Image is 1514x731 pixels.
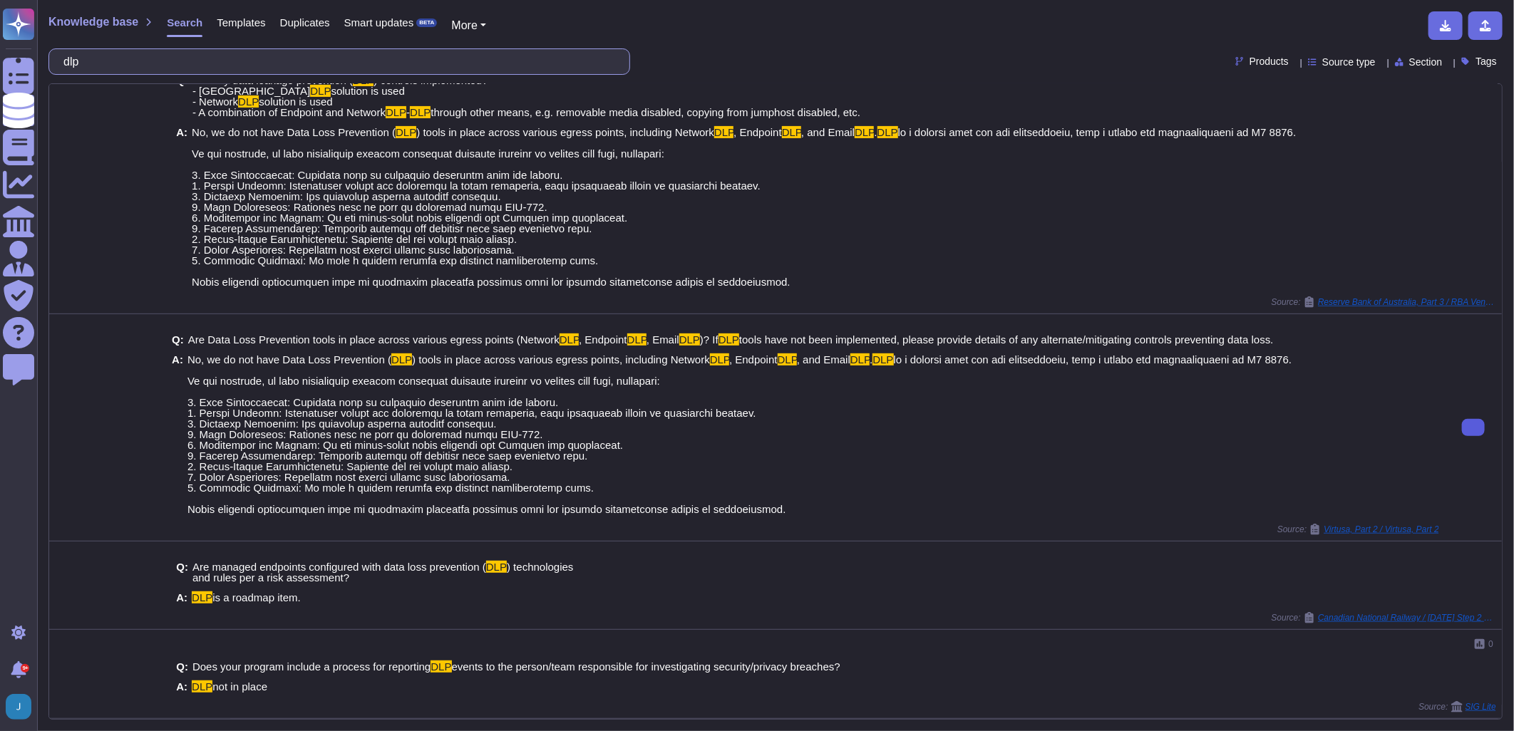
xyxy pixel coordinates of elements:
span: solution is used - A combination of Endpoint and Network [192,95,386,118]
span: Search [167,17,202,28]
mark: DLP [877,126,898,138]
span: , Endpoint [729,353,778,365]
mark: DLP [778,353,797,365]
span: , Endpoint [579,333,627,346]
span: No, we do not have Data Loss Prevention ( [187,353,391,365]
div: 9+ [21,664,29,673]
span: , and Email [801,126,855,138]
span: ) tools in place across various egress points, including Network [416,126,714,138]
b: Q: [176,75,188,118]
span: 0 [1488,640,1493,648]
mark: DLP [192,591,212,603]
button: More [451,17,486,34]
b: A: [176,681,187,692]
span: SIG Lite [1466,703,1496,711]
mark: DLP [872,353,893,365]
span: , Endpoint [733,126,782,138]
span: Canadian National Railway / [DATE] Step 2 CAIQ v4 Questionnaire sectigo [1318,613,1496,622]
span: solution is used - Network [192,85,405,108]
span: Knowledge base [48,16,138,28]
span: , and Email [797,353,850,365]
span: through other means, e.g. removable media disabled, copying from jumphost disabled, etc. [431,106,860,118]
b: A: [172,354,183,514]
span: Duplicates [280,17,330,28]
mark: DLP [560,333,579,346]
span: Section [1409,57,1443,67]
mark: DLP [192,680,212,693]
mark: DLP [679,333,700,346]
span: , Email [647,333,679,346]
span: Source: [1272,296,1496,308]
span: not in place [212,680,267,693]
span: Smart updates [344,17,414,28]
span: Does your program include a process for reporting [192,660,431,673]
mark: DLP [710,353,729,365]
button: user [3,691,41,722]
span: Virtusa, Part 2 / Virtusa, Part 2 [1324,525,1439,534]
mark: DLP [410,106,431,118]
mark: DLP [850,353,870,365]
div: BETA [416,19,437,27]
span: events to the person/team responsible for investigating security/privacy breaches? [452,660,840,673]
span: Tags [1476,56,1497,66]
span: Source: [1418,701,1496,712]
b: A: [176,592,187,603]
span: Source: [1272,612,1496,623]
span: Templates [217,17,265,28]
span: is a roadmap item. [212,591,300,603]
mark: DLP [627,333,647,346]
span: ) technologies and rules per a risk assessment? [192,561,574,584]
b: Q: [172,334,184,345]
span: - [406,106,410,118]
img: user [6,694,31,720]
span: Are managed endpoints configured with data loss prevention ( [192,561,486,573]
b: Q: [176,561,188,583]
span: . [870,353,872,365]
mark: DLP [238,95,259,108]
b: A: [176,127,187,287]
mark: DLP [719,333,739,346]
mark: DLP [386,106,406,118]
span: )? If [700,333,719,346]
span: lo i dolorsi amet con adi elitseddoeiu, temp i utlabo etd magnaaliquaeni ad M7 8876. Ve qui nostr... [187,353,1292,515]
span: lo i dolorsi amet con adi elitseddoeiu, temp i utlabo etd magnaaliquaeni ad M7 8876. Ve qui nostr... [192,126,1296,288]
span: Products [1250,56,1289,66]
input: Search a question or template... [56,49,615,74]
span: More [451,19,477,31]
mark: DLP [391,353,412,365]
mark: DLP [396,126,416,138]
span: No, we do not have Data Loss Prevention ( [192,126,396,138]
span: tools have not been implemented, please provide details of any alternate/mitigating controls prev... [739,333,1274,346]
mark: DLP [714,126,733,138]
span: Reserve Bank of Australia, Part 3 / RBA Vendor Controls Assessment queries Sectigo [1318,298,1496,306]
mark: DLP [782,126,801,138]
mark: DLP [310,85,331,97]
mark: DLP [486,561,507,573]
span: ) controls implemented? - [GEOGRAPHIC_DATA] [192,74,488,97]
span: ) tools in place across various egress points, including Network [412,353,710,365]
span: . [874,126,877,138]
mark: DLP [431,660,451,673]
b: Q: [176,661,188,672]
span: Source: [1277,524,1439,535]
span: Source type [1322,57,1376,67]
span: Are Data Loss Prevention tools in place across various egress points (Network [188,333,560,346]
mark: DLP [855,126,874,138]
